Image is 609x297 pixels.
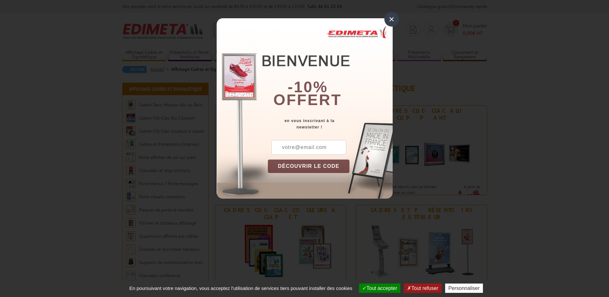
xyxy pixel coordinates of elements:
[404,284,441,293] button: Tout refuser
[126,285,356,291] span: En poursuivant votre navigation, vous acceptez l'utilisation de services tiers pouvant installer ...
[384,12,399,27] div: ×
[359,284,400,293] button: Tout accepter
[268,160,350,173] button: DÉCOUVRIR LE CODE
[273,91,342,108] font: offert
[288,78,328,95] b: -10%
[271,140,346,155] input: votre@email.com
[268,118,393,130] div: en vous inscrivant à la newsletter !
[445,284,483,293] button: Personnaliser (fenêtre modale)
